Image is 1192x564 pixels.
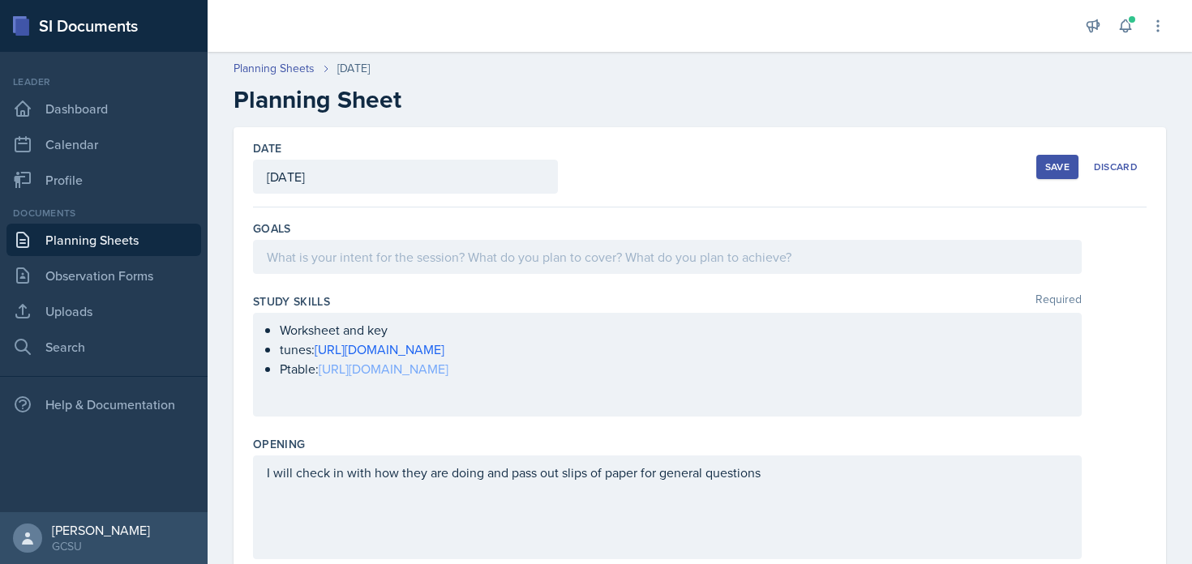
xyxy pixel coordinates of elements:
[280,340,1068,359] p: tunes:
[1036,155,1078,179] button: Save
[1085,155,1147,179] button: Discard
[1045,160,1070,173] div: Save
[280,320,1068,340] p: Worksheet and key
[337,60,370,77] div: [DATE]
[6,75,201,89] div: Leader
[319,360,448,378] a: [URL][DOMAIN_NAME]
[6,259,201,292] a: Observation Forms
[52,538,150,554] div: GCSU
[234,60,315,77] a: Planning Sheets
[6,388,201,421] div: Help & Documentation
[315,340,444,358] a: [URL][DOMAIN_NAME]
[267,463,1068,482] p: I will check in with how they are doing and pass out slips of paper for general questions
[1035,293,1082,310] span: Required
[6,128,201,160] a: Calendar
[6,164,201,196] a: Profile
[253,140,281,156] label: Date
[6,224,201,256] a: Planning Sheets
[234,85,1166,114] h2: Planning Sheet
[253,293,330,310] label: Study Skills
[253,436,305,452] label: Opening
[1094,160,1138,173] div: Discard
[6,331,201,363] a: Search
[6,92,201,125] a: Dashboard
[6,295,201,327] a: Uploads
[253,220,291,237] label: Goals
[6,206,201,220] div: Documents
[52,522,150,538] div: [PERSON_NAME]
[280,359,1068,378] p: Ptable:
